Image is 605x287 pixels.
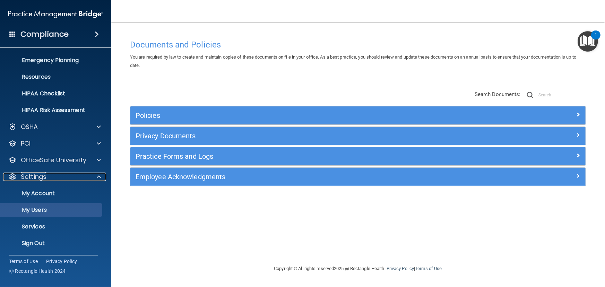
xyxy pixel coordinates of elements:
h5: Employee Acknowledgments [136,173,467,181]
img: ic-search.3b580494.png [527,92,533,98]
div: Copyright © All rights reserved 2025 @ Rectangle Health | | [232,258,485,280]
h4: Documents and Policies [130,40,586,49]
p: Emergency Planning [5,57,99,64]
p: Resources [5,73,99,80]
h5: Policies [136,112,467,119]
h5: Practice Forms and Logs [136,153,467,160]
p: OSHA [21,123,38,131]
a: OfficeSafe University [8,156,101,164]
a: Privacy Policy [387,266,414,271]
span: Search Documents: [475,91,521,97]
button: Open Resource Center, 1 new notification [578,31,598,52]
p: HIPAA Checklist [5,90,99,97]
img: PMB logo [8,7,103,21]
p: My Users [5,207,99,214]
a: Terms of Use [415,266,442,271]
a: OSHA [8,123,101,131]
span: Ⓒ Rectangle Health 2024 [9,268,66,275]
a: Terms of Use [9,258,38,265]
input: Search [538,90,586,100]
h5: Privacy Documents [136,132,467,140]
a: Privacy Policy [46,258,77,265]
a: Policies [136,110,580,121]
p: PCI [21,139,31,148]
a: Settings [8,173,101,181]
p: My Account [5,190,99,197]
div: 1 [595,35,597,44]
p: Settings [21,173,46,181]
p: OfficeSafe University [21,156,86,164]
span: You are required by law to create and maintain copies of these documents on file in your office. ... [130,54,576,68]
a: Privacy Documents [136,130,580,141]
h4: Compliance [20,29,69,39]
p: Sign Out [5,240,99,247]
a: Employee Acknowledgments [136,171,580,182]
p: HIPAA Risk Assessment [5,107,99,114]
a: PCI [8,139,101,148]
a: Practice Forms and Logs [136,151,580,162]
p: Services [5,223,99,230]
